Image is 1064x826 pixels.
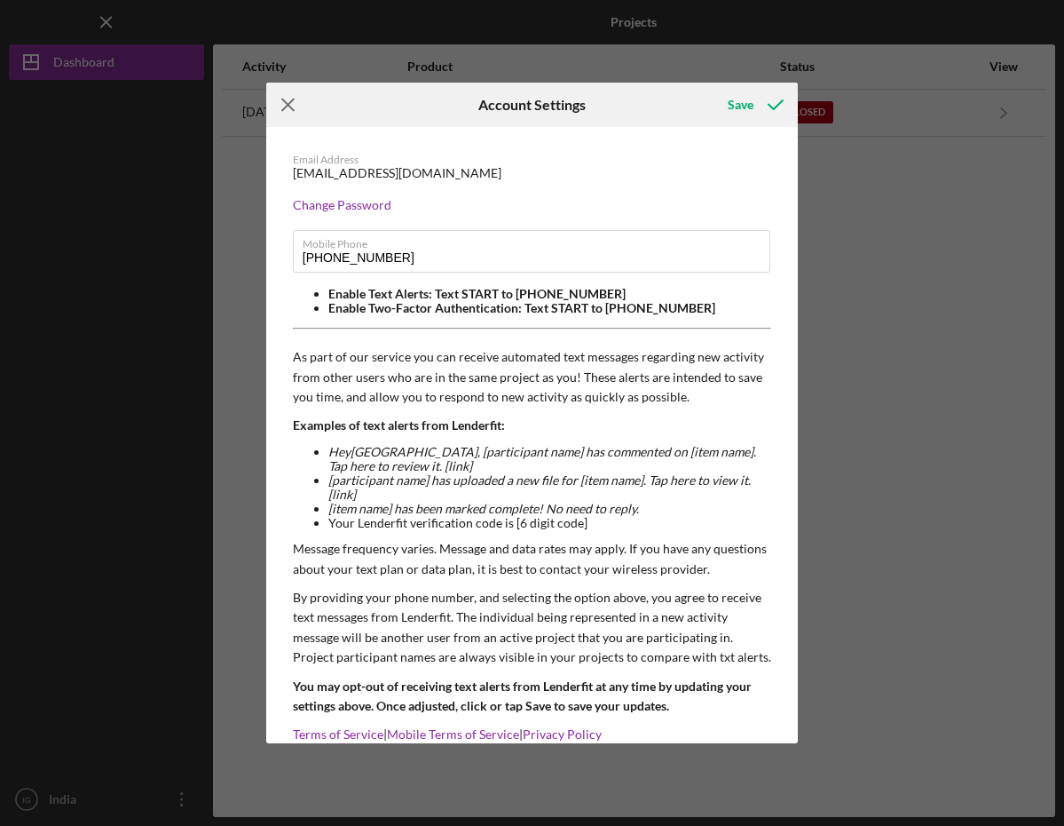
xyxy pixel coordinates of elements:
div: [EMAIL_ADDRESS][DOMAIN_NAME] [293,166,501,180]
div: Save [728,87,753,123]
li: Enable Text Alerts: Text START to [PHONE_NUMBER] [328,287,772,301]
label: Mobile Phone [303,231,771,250]
p: Examples of text alerts from Lenderfit: [293,416,772,435]
h6: Account Settings [478,97,586,113]
a: Terms of Service [293,727,383,742]
p: Message frequency varies. Message and data rates may apply. If you have any questions about your ... [293,539,772,579]
p: As part of our service you can receive automated text messages regarding new activity from other ... [293,347,772,407]
li: Hey [GEOGRAPHIC_DATA] , [participant name] has commented on [item name]. Tap here to review it. [... [328,445,772,473]
p: You may opt-out of receiving text alerts from Lenderfit at any time by updating your settings abo... [293,677,772,717]
a: Privacy Policy [523,727,602,742]
p: By providing your phone number, and selecting the option above, you agree to receive text message... [293,588,772,668]
div: Email Address [293,154,772,166]
p: | | [293,725,772,744]
li: [item name] has been marked complete! No need to reply. [328,502,772,516]
button: Save [710,87,798,123]
div: Change Password [293,198,772,212]
li: [participant name] has uploaded a new file for [item name]. Tap here to view it. [link] [328,473,772,502]
li: Enable Two-Factor Authentication: Text START to [PHONE_NUMBER] [328,301,772,315]
a: Mobile Terms of Service [387,727,519,742]
li: Your Lenderfit verification code is [6 digit code] [328,516,772,530]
